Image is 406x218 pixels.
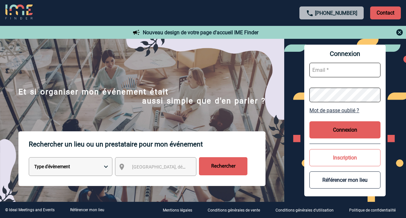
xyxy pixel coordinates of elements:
[70,208,104,212] a: Référencer mon lieu
[306,9,314,17] img: call-24-px.png
[309,149,380,166] button: Inscription
[199,157,247,175] input: Rechercher
[315,10,357,16] a: [PHONE_NUMBER]
[309,171,380,189] button: Référencer mon lieu
[309,107,380,114] a: Mot de passe oublié ?
[158,207,203,213] a: Mentions légales
[309,121,380,138] button: Connexion
[309,63,380,77] input: Email *
[370,6,401,19] p: Contact
[29,131,265,157] p: Rechercher un lieu ou un prestataire pour mon événement
[276,208,334,213] p: Conditions générales d'utilisation
[208,208,260,213] p: Conditions générales de vente
[5,208,55,212] div: © Ideal Meetings and Events
[163,208,192,213] p: Mentions légales
[203,207,270,213] a: Conditions générales de vente
[344,207,406,213] a: Politique de confidentialité
[349,208,396,213] p: Politique de confidentialité
[309,50,380,58] span: Connexion
[270,207,344,213] a: Conditions générales d'utilisation
[132,164,222,169] span: [GEOGRAPHIC_DATA], département, région...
